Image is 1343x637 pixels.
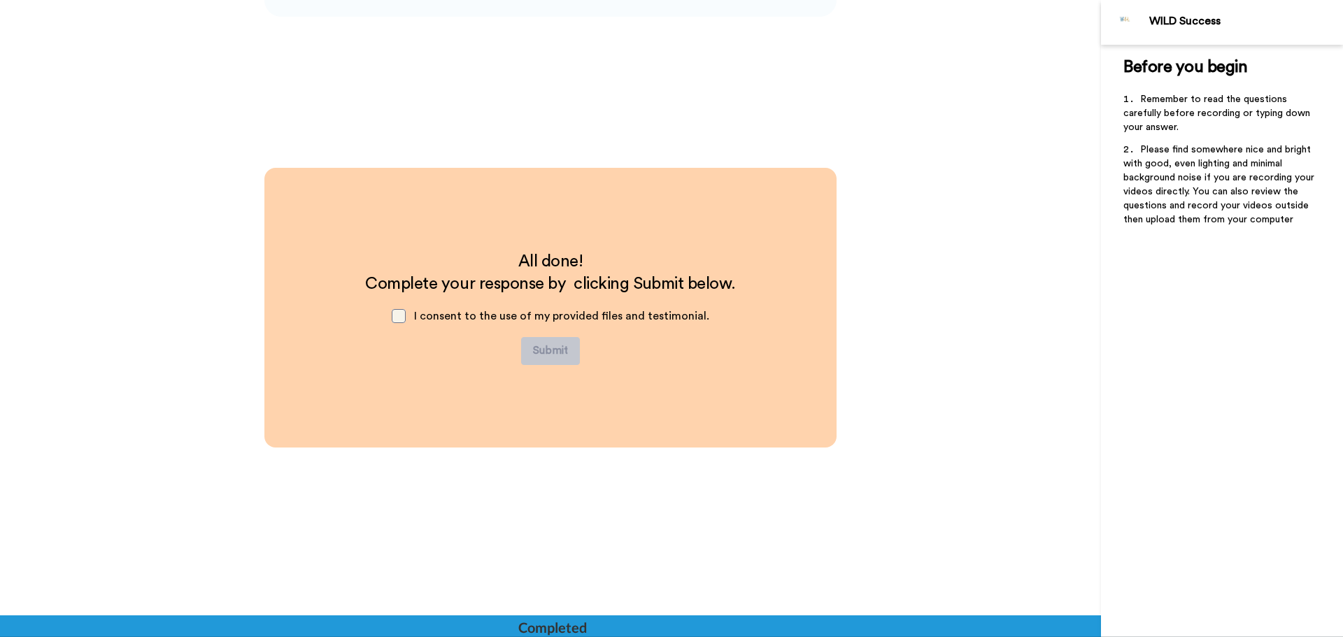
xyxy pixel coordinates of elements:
[1123,59,1247,76] span: Before you begin
[1149,15,1342,28] div: WILD Success
[1123,94,1313,132] span: Remember to read the questions carefully before recording or typing down your answer.
[518,617,585,637] div: Completed
[365,275,735,292] span: Complete your response by clicking Submit below.
[1109,6,1142,39] img: Profile Image
[1123,145,1317,224] span: Please find somewhere nice and bright with good, even lighting and minimal background noise if yo...
[414,310,709,322] span: I consent to the use of my provided files and testimonial.
[518,253,583,270] span: All done!
[521,337,580,365] button: Submit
